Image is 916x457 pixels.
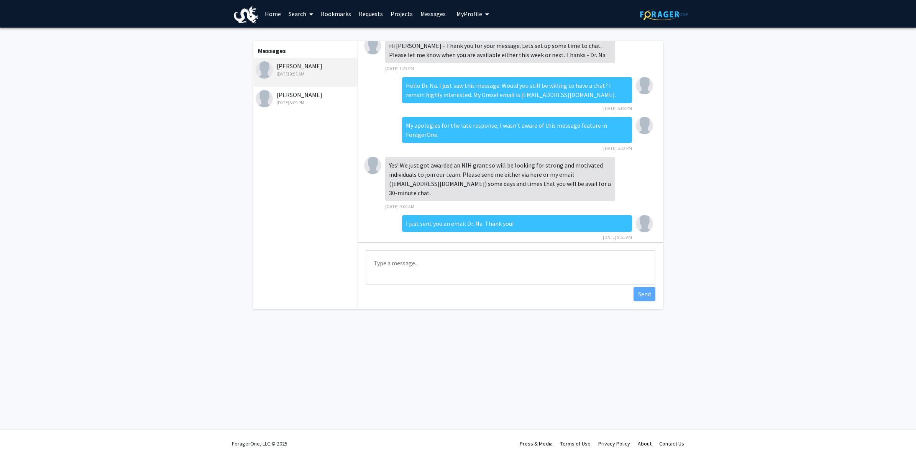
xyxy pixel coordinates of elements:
[232,430,287,457] div: ForagerOne, LLC © 2025
[456,10,482,18] span: My Profile
[385,37,615,63] div: Hi [PERSON_NAME] - Thank you for your message. Lets set up some time to chat. Please let me know ...
[402,77,632,103] div: Hello Dr. Na. I just saw this message. Would you still be willing to have a chat? I remain highly...
[640,8,688,20] img: ForagerOne Logo
[261,0,285,27] a: Home
[317,0,355,27] a: Bookmarks
[385,157,615,201] div: Yes! We just got awarded an NIH grant so will be looking for strong and motivated individuals to ...
[256,61,273,79] img: Annalisa Na
[256,99,356,106] div: [DATE] 5:09 PM
[385,66,414,71] span: [DATE] 1:23 PM
[603,105,632,111] span: [DATE] 5:08 PM
[258,47,286,54] b: Messages
[638,440,652,447] a: About
[285,0,317,27] a: Search
[6,422,33,451] iframe: Chat
[256,71,356,77] div: [DATE] 9:51 AM
[636,117,653,134] img: Nitish Sharma
[603,145,632,151] span: [DATE] 5:12 PM
[387,0,417,27] a: Projects
[417,0,450,27] a: Messages
[598,440,630,447] a: Privacy Policy
[364,37,381,54] img: Annalisa Na
[636,215,653,232] img: Nitish Sharma
[636,77,653,94] img: Nitish Sharma
[366,250,655,285] textarea: Message
[659,440,684,447] a: Contact Us
[355,0,387,27] a: Requests
[364,157,381,174] img: Annalisa Na
[256,90,273,107] img: Aleksandra Sarcevic
[402,117,632,143] div: My apologies for the late response, I wasn't aware of this message feature in ForagerOne.
[603,234,632,240] span: [DATE] 9:51 AM
[560,440,591,447] a: Terms of Use
[385,204,414,209] span: [DATE] 9:00 AM
[256,61,356,77] div: [PERSON_NAME]
[234,6,258,23] img: Drexel University Logo
[402,215,632,232] div: I just sent you an email Dr. Na. Thank you!
[634,287,655,301] button: Send
[256,90,356,106] div: [PERSON_NAME]
[520,440,553,447] a: Press & Media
